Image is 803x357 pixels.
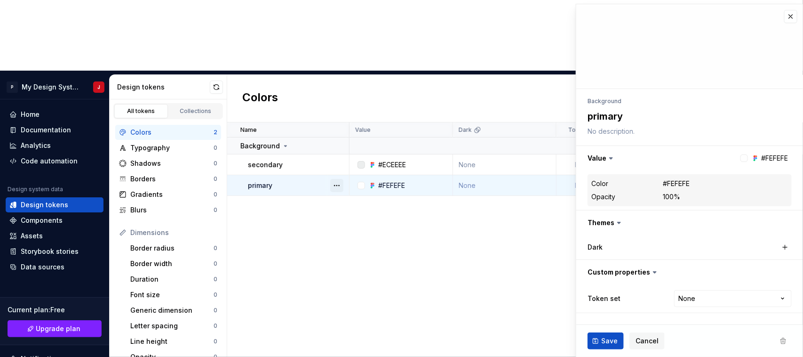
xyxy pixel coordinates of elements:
[663,179,690,188] div: #FEFEFE
[22,82,82,92] div: My Design System
[8,320,102,337] a: Upgrade plan
[248,181,272,190] p: primary
[21,141,51,150] div: Analytics
[21,216,63,225] div: Components
[97,83,100,91] div: J
[130,205,214,215] div: Blurs
[586,108,790,125] textarea: primary
[6,122,103,138] a: Documentation
[127,287,221,302] a: Font size0
[127,256,221,271] a: Border width0
[21,247,79,256] div: Storybook stories
[130,290,214,300] div: Font size
[214,244,217,252] div: 0
[2,77,107,97] button: PMy Design SystemJ
[115,171,221,187] a: Borders0
[130,128,214,137] div: Colors
[130,143,214,153] div: Typography
[115,203,221,218] a: Blurs0
[378,181,405,190] div: #FEFEFE
[214,260,217,268] div: 0
[6,244,103,259] a: Storybook stories
[453,154,557,175] td: None
[127,272,221,287] a: Duration0
[601,336,618,346] span: Save
[636,336,659,346] span: Cancel
[214,175,217,183] div: 0
[214,206,217,214] div: 0
[127,334,221,349] a: Line height0
[214,307,217,314] div: 0
[130,321,214,331] div: Letter spacing
[214,144,217,152] div: 0
[21,156,78,166] div: Code automation
[6,138,103,153] a: Analytics
[8,186,63,193] div: Design system data
[242,90,278,107] h2: Colors
[6,197,103,212] a: Design tokens
[6,154,103,169] a: Code automation
[36,324,81,333] span: Upgrade plan
[629,333,665,349] button: Cancel
[130,243,214,253] div: Border radius
[115,140,221,155] a: Typography0
[6,107,103,122] a: Home
[130,174,214,184] div: Borders
[459,126,472,134] p: Dark
[130,228,217,237] div: Dimensions
[21,200,68,210] div: Design tokens
[214,322,217,330] div: 0
[214,338,217,345] div: 0
[248,160,283,170] p: secondary
[21,125,71,135] div: Documentation
[214,160,217,167] div: 0
[172,107,219,115] div: Collections
[130,159,214,168] div: Shadows
[127,318,221,333] a: Letter spacing0
[6,260,103,275] a: Data sources
[21,231,43,241] div: Assets
[8,305,102,315] div: Current plan : Free
[557,154,611,175] td: None
[591,192,615,202] div: Opacity
[21,110,40,119] div: Home
[663,192,680,202] div: 100%
[588,97,621,105] li: Background
[591,179,608,188] div: Color
[240,126,257,134] p: Name
[115,187,221,202] a: Gradients0
[115,156,221,171] a: Shadows0
[130,259,214,268] div: Border width
[130,275,214,284] div: Duration
[378,160,406,170] div: #ECEEEE
[569,126,597,134] p: Token set
[6,213,103,228] a: Components
[21,262,64,272] div: Data sources
[214,129,217,136] div: 2
[6,228,103,243] a: Assets
[117,82,210,92] div: Design tokens
[557,175,611,196] td: None
[130,306,214,315] div: Generic dimension
[7,81,18,93] div: P
[588,294,620,303] label: Token set
[240,141,280,151] p: Background
[127,241,221,256] a: Border radius0
[214,291,217,299] div: 0
[130,337,214,346] div: Line height
[214,191,217,198] div: 0
[127,303,221,318] a: Generic dimension0
[588,333,624,349] button: Save
[355,126,371,134] p: Value
[453,175,557,196] td: None
[214,276,217,283] div: 0
[115,125,221,140] a: Colors2
[588,243,603,252] label: Dark
[130,190,214,199] div: Gradients
[118,107,165,115] div: All tokens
